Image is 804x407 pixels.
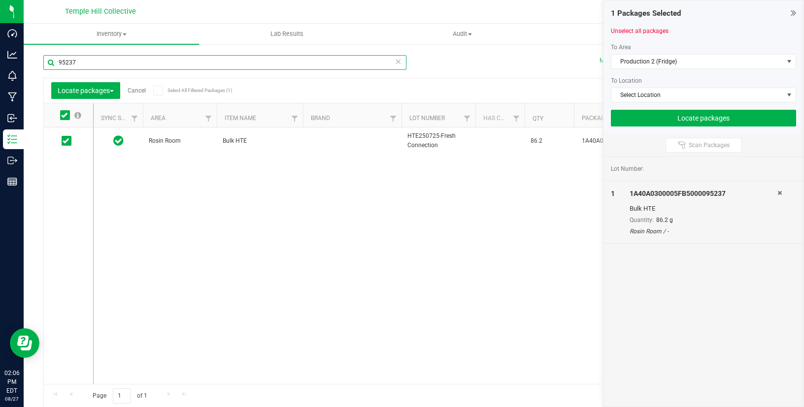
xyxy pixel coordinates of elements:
span: Audit [375,30,550,38]
span: Scan Packages [689,141,730,149]
span: 86.2 [531,136,568,146]
inline-svg: Dashboard [7,29,17,38]
a: Inventory Counts [550,24,726,44]
div: Rosin Room / - [630,227,778,236]
span: Select All Filtered Packages (1) [167,88,217,93]
a: Lab Results [199,24,374,44]
span: Inventory Counts [602,30,674,38]
span: HTE250725-Fresh Connection [407,131,469,150]
inline-svg: Monitoring [7,71,17,81]
a: Package ID [582,115,615,122]
span: Lab Results [257,30,317,38]
p: 02:06 PM EDT [4,369,19,395]
p: 08/27 [4,395,19,403]
span: Quantity: [630,217,654,223]
span: Temple Hill Collective [65,7,136,16]
input: 1 [113,388,131,404]
button: Locate packages [611,110,796,126]
a: Cancel [128,87,146,94]
inline-svg: Outbound [7,156,17,165]
button: Manage package tags [600,57,659,65]
iframe: Resource center [10,328,39,358]
inline-svg: Manufacturing [7,92,17,102]
a: Item Name [225,115,256,122]
inline-svg: Inventory [7,134,17,144]
a: Filter [127,110,143,127]
a: Audit [375,24,550,44]
input: Search Package ID, Item Name, SKU, Lot or Part Number... [43,55,406,70]
span: To Area [611,44,631,51]
span: Select all records on this page [74,112,81,119]
span: Select Location [611,88,783,102]
a: Unselect all packages [611,28,669,34]
inline-svg: Analytics [7,50,17,60]
inline-svg: Reports [7,177,17,187]
span: Production 2 (Fridge) [611,55,783,68]
inline-svg: Inbound [7,113,17,123]
a: Brand [311,115,330,122]
a: Inventory [24,24,199,44]
a: Qty [533,115,543,122]
a: Lot Number [409,115,445,122]
a: Area [151,115,166,122]
span: 1 [611,189,615,197]
span: Inventory [24,30,199,38]
a: Filter [287,110,303,127]
a: Filter [201,110,217,127]
span: 86.2 g [656,217,673,223]
div: Bulk HTE [630,204,778,214]
span: Lot Number: [611,164,644,173]
span: Clear [395,55,402,68]
span: In Sync [113,134,124,148]
span: Bulk HTE [223,136,297,146]
a: Sync Status [101,115,139,122]
a: Filter [385,110,402,127]
span: To Location [611,77,642,84]
button: Scan Packages [666,138,742,153]
span: Page of 1 [84,388,155,404]
span: Rosin Room [149,136,211,146]
a: Filter [508,110,525,127]
th: Has COA [475,103,525,127]
div: 1A40A0300005FB5000095237 [630,188,778,199]
span: Locate packages [58,87,114,94]
button: Locate packages [51,82,120,99]
a: Filter [459,110,475,127]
